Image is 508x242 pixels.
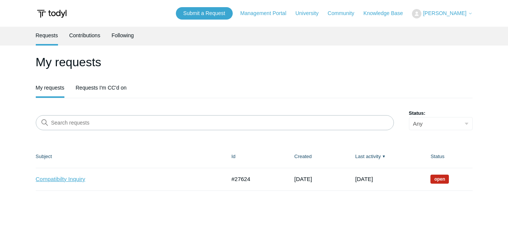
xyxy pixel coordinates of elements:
[294,154,312,159] a: Created
[355,154,381,159] a: Last activity▼
[36,115,394,130] input: Search requests
[430,175,449,184] span: We are working on a response for you
[355,176,373,182] time: 09/06/2025, 03:11
[382,154,386,159] span: ▼
[111,27,134,44] a: Following
[69,27,101,44] a: Contributions
[36,145,224,168] th: Subject
[36,175,215,184] a: Compatibilty Inquiry
[423,10,466,16] span: [PERSON_NAME]
[363,9,410,17] a: Knowledge Base
[76,79,127,96] a: Requests I'm CC'd on
[36,79,64,96] a: My requests
[224,168,287,190] td: #27624
[176,7,233,20] a: Submit a Request
[294,176,312,182] time: 08/23/2025, 07:27
[224,145,287,168] th: Id
[295,9,326,17] a: University
[36,53,473,71] h1: My requests
[328,9,362,17] a: Community
[36,7,68,21] img: Todyl Support Center Help Center home page
[240,9,294,17] a: Management Portal
[423,145,472,168] th: Status
[36,27,58,44] a: Requests
[412,9,472,18] button: [PERSON_NAME]
[409,110,473,117] label: Status:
